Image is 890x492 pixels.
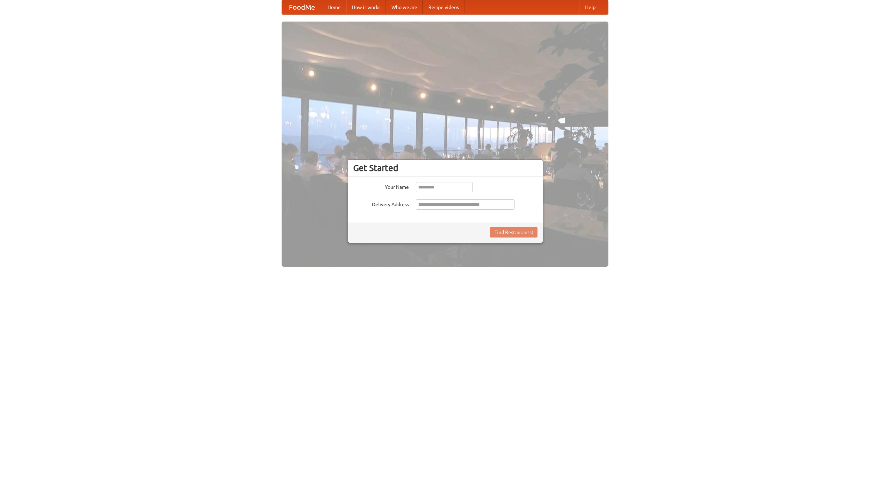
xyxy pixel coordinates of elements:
a: Help [580,0,601,14]
a: How it works [346,0,386,14]
a: FoodMe [282,0,322,14]
a: Recipe videos [423,0,464,14]
h3: Get Started [353,163,537,173]
a: Home [322,0,346,14]
a: Who we are [386,0,423,14]
label: Delivery Address [353,199,409,208]
button: Find Restaurants! [490,227,537,237]
label: Your Name [353,182,409,191]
